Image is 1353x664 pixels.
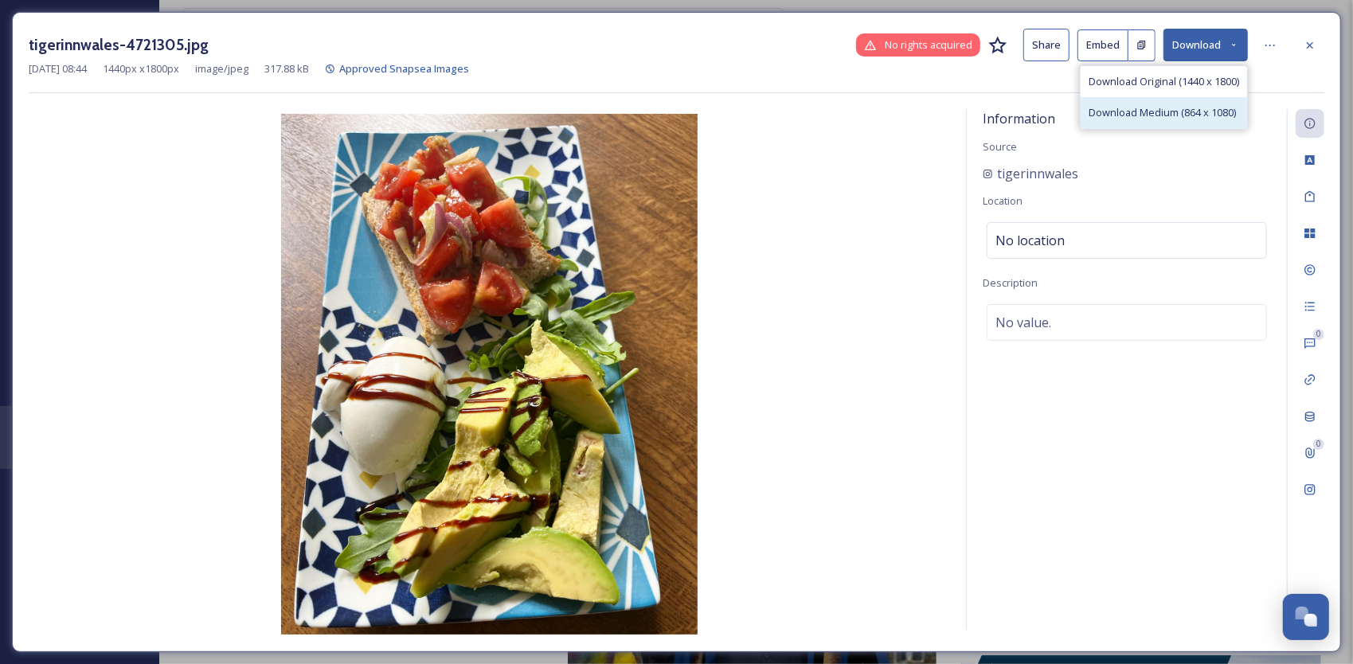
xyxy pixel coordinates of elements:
div: 0 [1313,439,1324,450]
button: Open Chat [1283,594,1329,640]
span: Information [983,110,1055,127]
span: 317.88 kB [264,61,309,76]
span: Approved Snapsea Images [339,61,469,76]
h3: tigerinnwales-4721305.jpg [29,33,209,57]
span: [DATE] 08:44 [29,61,87,76]
a: tigerinnwales [983,164,1078,183]
span: No value. [995,313,1051,332]
span: image/jpeg [195,61,248,76]
span: tigerinnwales [997,164,1078,183]
button: Embed [1077,29,1128,61]
span: Location [983,193,1023,208]
img: tigerinnwales-4721305.jpg [29,114,950,635]
div: 0 [1313,329,1324,340]
span: Download Medium (864 x 1080) [1089,105,1236,120]
span: No rights acquired [885,37,972,53]
span: Description [983,275,1038,290]
span: Source [983,139,1017,154]
span: 1440 px x 1800 px [103,61,179,76]
button: Download [1163,29,1248,61]
span: Download Original (1440 x 1800) [1089,74,1239,89]
button: Share [1023,29,1069,61]
span: No location [995,231,1065,250]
